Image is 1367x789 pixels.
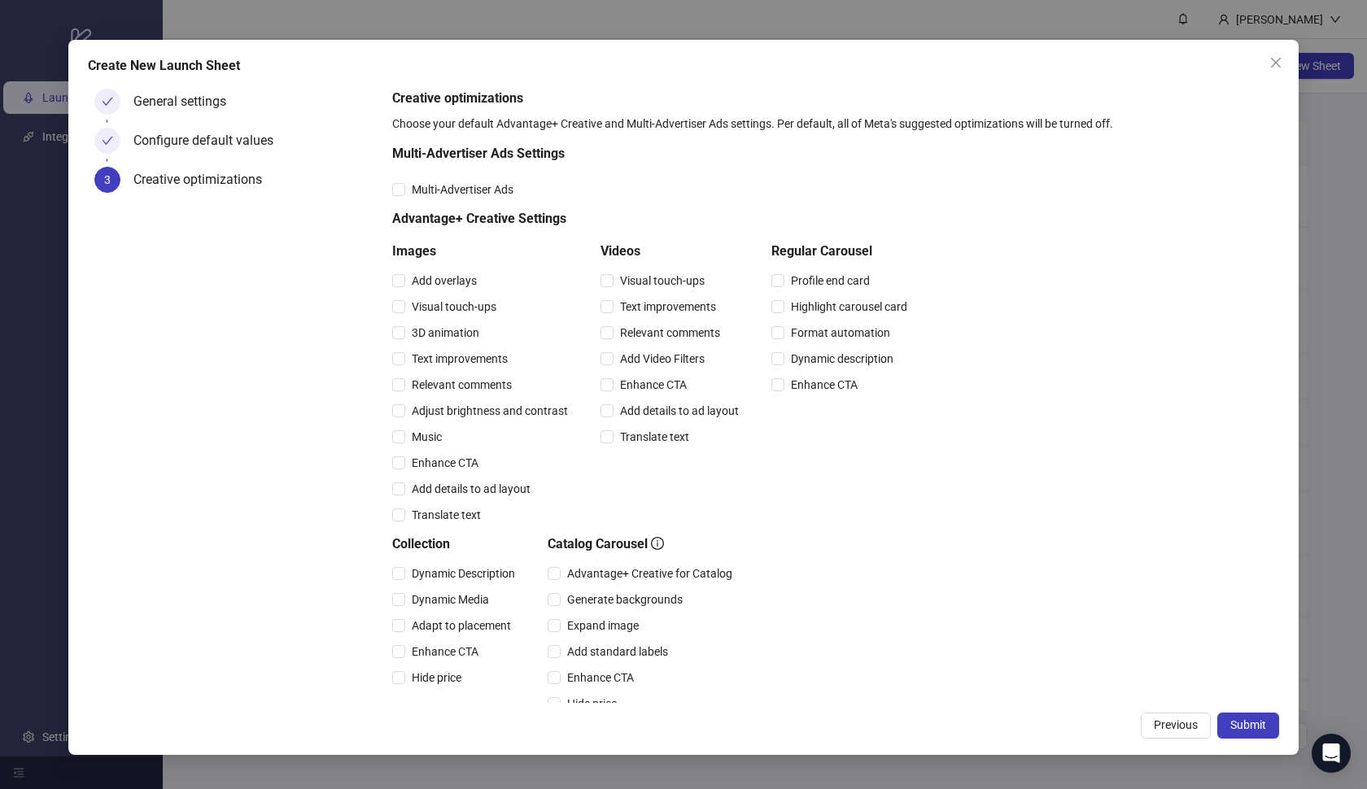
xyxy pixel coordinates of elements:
[102,96,113,107] span: check
[405,298,503,316] span: Visual touch-ups
[561,643,675,660] span: Add standard labels
[548,534,739,554] h5: Catalog Carousel
[614,376,693,394] span: Enhance CTA
[104,173,111,186] span: 3
[784,272,876,290] span: Profile end card
[614,402,745,420] span: Add details to ad layout
[1263,50,1289,76] button: Close
[614,272,711,290] span: Visual touch-ups
[405,350,514,368] span: Text improvements
[784,324,897,342] span: Format automation
[405,643,485,660] span: Enhance CTA
[405,669,468,687] span: Hide price
[392,89,1273,108] h5: Creative optimizations
[133,167,275,193] div: Creative optimizations
[614,298,723,316] span: Text improvements
[614,350,711,368] span: Add Video Filters
[405,506,487,524] span: Translate text
[405,324,486,342] span: 3D animation
[405,428,448,446] span: Music
[784,298,914,316] span: Highlight carousel card
[561,591,689,608] span: Generate backgrounds
[405,617,518,634] span: Adapt to placement
[405,376,518,394] span: Relevant comments
[784,376,864,394] span: Enhance CTA
[601,242,745,261] h5: Videos
[133,128,286,154] div: Configure default values
[784,350,900,368] span: Dynamic description
[1312,734,1351,773] div: Open Intercom Messenger
[1141,713,1211,739] button: Previous
[102,135,113,146] span: check
[405,272,483,290] span: Add overlays
[405,591,496,608] span: Dynamic Media
[392,115,1273,133] div: Choose your default Advantage+ Creative and Multi-Advertiser Ads settings. Per default, all of Me...
[614,428,696,446] span: Translate text
[88,56,1279,76] div: Create New Launch Sheet
[133,89,239,115] div: General settings
[405,454,485,472] span: Enhance CTA
[392,144,914,163] h5: Multi-Advertiser Ads Settings
[651,537,664,550] span: info-circle
[405,480,537,498] span: Add details to ad layout
[561,565,739,582] span: Advantage+ Creative for Catalog
[392,242,574,261] h5: Images
[392,209,914,229] h5: Advantage+ Creative Settings
[405,402,574,420] span: Adjust brightness and contrast
[771,242,914,261] h5: Regular Carousel
[1217,713,1279,739] button: Submit
[561,669,640,687] span: Enhance CTA
[1269,56,1282,69] span: close
[392,534,522,554] h5: Collection
[405,565,522,582] span: Dynamic Description
[614,324,727,342] span: Relevant comments
[1154,718,1198,731] span: Previous
[1230,718,1266,731] span: Submit
[561,695,623,713] span: Hide price
[405,181,520,198] span: Multi-Advertiser Ads
[561,617,645,634] span: Expand image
